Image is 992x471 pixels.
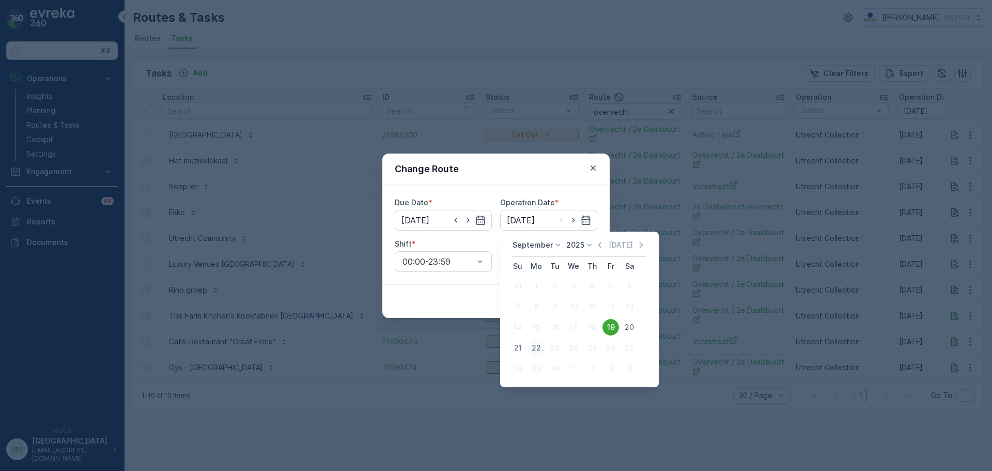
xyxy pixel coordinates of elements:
div: 21 [509,340,526,356]
th: Friday [601,257,620,276]
div: 17 [565,319,582,336]
th: Saturday [620,257,639,276]
div: 29 [528,360,545,377]
label: Shift [395,239,412,248]
div: 13 [621,298,638,315]
div: 12 [602,298,619,315]
label: Due Date [395,198,428,207]
div: 27 [621,340,638,356]
div: 2 [547,278,563,294]
div: 5 [602,278,619,294]
div: 23 [547,340,563,356]
div: 1 [528,278,545,294]
input: dd/mm/yyyy [500,210,597,231]
div: 1 [565,360,582,377]
th: Wednesday [564,257,583,276]
div: 30 [547,360,563,377]
div: 4 [584,278,600,294]
div: 8 [528,298,545,315]
div: 24 [565,340,582,356]
th: Tuesday [546,257,564,276]
div: 2 [584,360,600,377]
div: 4 [621,360,638,377]
label: Operation Date [500,198,555,207]
th: Monday [527,257,546,276]
div: 3 [602,360,619,377]
p: 2025 [566,240,584,250]
div: 22 [528,340,545,356]
div: 9 [547,298,563,315]
div: 16 [547,319,563,336]
div: 26 [602,340,619,356]
div: 19 [602,319,619,336]
div: 14 [509,319,526,336]
div: 10 [565,298,582,315]
div: 7 [509,298,526,315]
div: 18 [584,319,600,336]
div: 25 [584,340,600,356]
div: 28 [509,360,526,377]
div: 15 [528,319,545,336]
p: September [513,240,553,250]
th: Thursday [583,257,601,276]
p: Change Route [395,162,459,176]
div: 3 [565,278,582,294]
th: Sunday [508,257,527,276]
p: [DATE] [609,240,633,250]
div: 6 [621,278,638,294]
div: 11 [584,298,600,315]
div: 20 [621,319,638,336]
div: 31 [509,278,526,294]
input: dd/mm/yyyy [395,210,492,231]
